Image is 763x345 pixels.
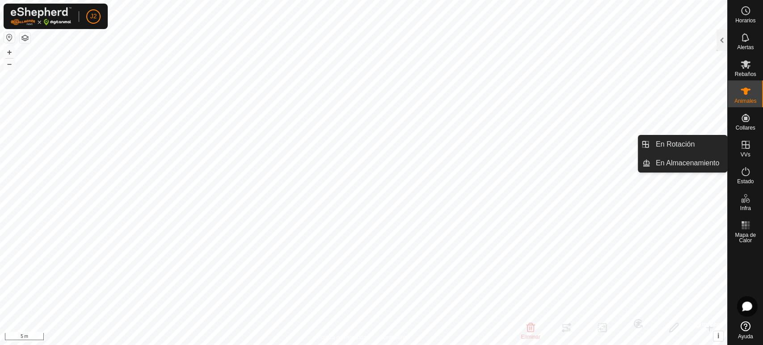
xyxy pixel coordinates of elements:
[737,45,754,50] span: Alertas
[20,33,30,43] button: Capas del Mapa
[713,331,723,341] button: i
[656,139,695,150] span: En Rotación
[738,334,753,339] span: Ayuda
[656,158,719,168] span: En Almacenamiento
[650,154,727,172] a: En Almacenamiento
[4,47,15,58] button: +
[4,32,15,43] button: Restablecer Mapa
[90,12,97,21] span: J2
[11,7,72,25] img: Logo Gallagher
[734,72,756,77] span: Rebaños
[4,59,15,69] button: –
[638,135,727,153] li: En Rotación
[737,179,754,184] span: Estado
[717,332,719,340] span: i
[728,318,763,343] a: Ayuda
[380,333,410,341] a: Contáctenos
[735,18,755,23] span: Horarios
[740,152,750,157] span: VVs
[740,206,750,211] span: Infra
[735,125,755,130] span: Collares
[650,135,727,153] a: En Rotación
[734,98,756,104] span: Animales
[317,333,369,341] a: Política de Privacidad
[638,154,727,172] li: En Almacenamiento
[730,232,761,243] span: Mapa de Calor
